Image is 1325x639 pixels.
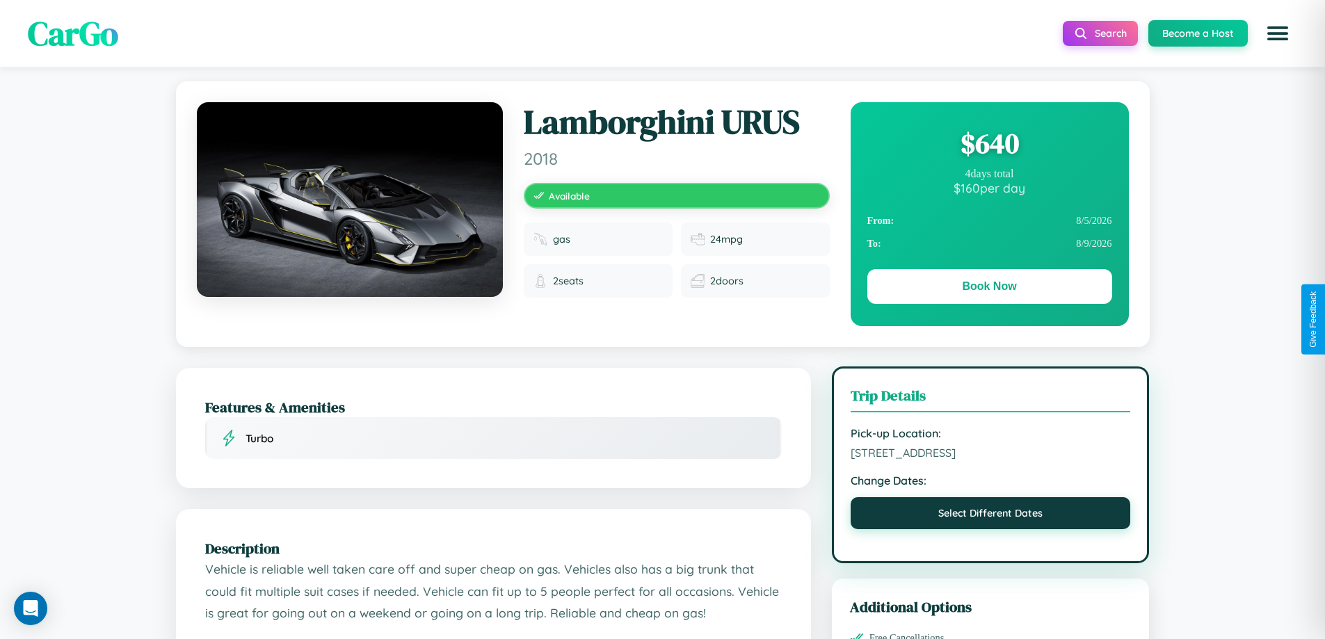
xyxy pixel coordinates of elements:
p: Vehicle is reliable well taken care off and super cheap on gas. Vehicles also has a big trunk tha... [205,558,782,624]
h3: Additional Options [850,597,1132,617]
button: Open menu [1258,14,1297,53]
div: 8 / 5 / 2026 [867,209,1112,232]
h1: Lamborghini URUS [524,102,830,143]
div: $ 640 [867,124,1112,162]
strong: From: [867,215,894,227]
span: 2 seats [553,275,584,287]
span: 24 mpg [710,233,743,245]
div: Give Feedback [1308,291,1318,348]
span: gas [553,233,570,245]
img: Fuel efficiency [691,232,705,246]
img: Lamborghini URUS 2018 [197,102,503,297]
button: Become a Host [1148,20,1248,47]
h3: Trip Details [851,385,1131,412]
span: 2 doors [710,275,744,287]
span: Search [1095,27,1127,40]
strong: Change Dates: [851,474,1131,487]
span: Available [549,190,590,202]
div: Open Intercom Messenger [14,592,47,625]
strong: Pick-up Location: [851,426,1131,440]
span: 2018 [524,148,830,169]
div: 4 days total [867,168,1112,180]
strong: To: [867,238,881,250]
span: Turbo [246,432,273,445]
span: [STREET_ADDRESS] [851,446,1131,460]
span: CarGo [28,10,118,56]
button: Search [1063,21,1138,46]
div: 8 / 9 / 2026 [867,232,1112,255]
button: Book Now [867,269,1112,304]
img: Fuel type [533,232,547,246]
img: Doors [691,274,705,288]
h2: Features & Amenities [205,397,782,417]
img: Seats [533,274,547,288]
div: $ 160 per day [867,180,1112,195]
button: Select Different Dates [851,497,1131,529]
h2: Description [205,538,782,558]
